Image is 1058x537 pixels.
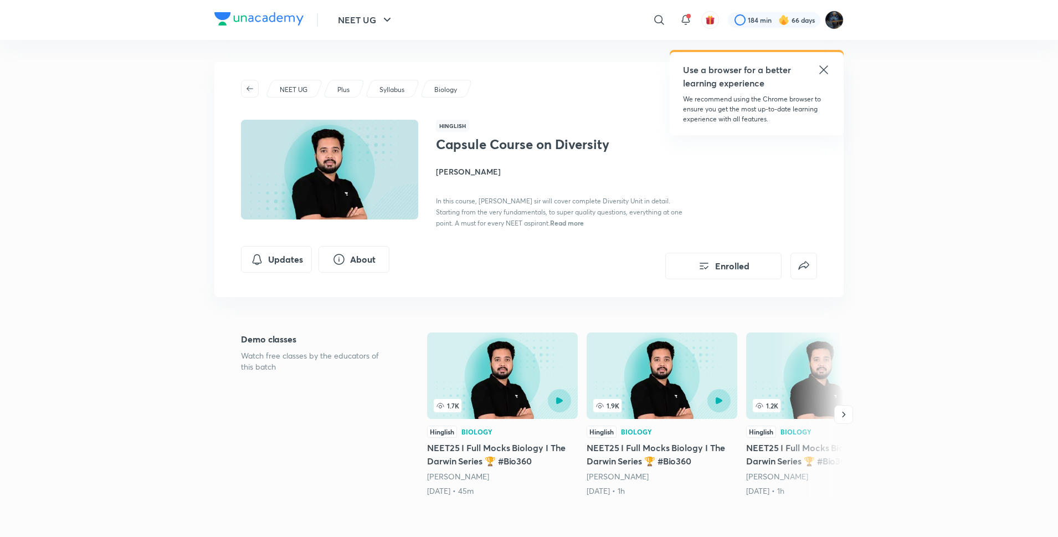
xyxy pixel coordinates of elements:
[587,441,737,468] h5: NEET25 I Full Mocks Biology I The Darwin Series 🏆 #Bio360
[461,428,492,435] div: Biology
[433,85,459,95] a: Biology
[336,85,352,95] a: Plus
[587,485,737,497] div: 21st Mar • 1h
[214,12,304,25] img: Company Logo
[621,428,652,435] div: Biology
[746,426,776,438] div: Hinglish
[705,15,715,25] img: avatar
[378,85,407,95] a: Syllabus
[214,12,304,28] a: Company Logo
[587,426,617,438] div: Hinglish
[701,11,719,29] button: avatar
[587,471,737,482] div: Pranav Pundarik
[319,246,389,273] button: About
[778,14,789,25] img: streak
[587,471,649,482] a: [PERSON_NAME]
[665,253,782,279] button: Enrolled
[436,166,684,177] h4: [PERSON_NAME]
[746,471,808,482] a: [PERSON_NAME]
[434,399,461,412] span: 1.7K
[683,94,830,124] p: We recommend using the Chrome browser to ensure you get the most up-to-date learning experience w...
[239,119,420,221] img: Thumbnail
[825,11,844,29] img: Purnima Sharma
[746,333,897,497] a: NEET25 I Full Mocks Biology I The Darwin Series 🏆 #Bio360
[427,426,457,438] div: Hinglish
[550,218,584,227] span: Read more
[427,441,578,468] h5: NEET25 I Full Mocks Biology I The Darwin Series 🏆 #Bio360
[241,350,392,372] p: Watch free classes by the educators of this batch
[434,85,457,95] p: Biology
[753,399,780,412] span: 1.2K
[331,9,400,31] button: NEET UG
[241,246,312,273] button: Updates
[587,333,737,497] a: 1.9KHinglishBiologyNEET25 I Full Mocks Biology I The Darwin Series 🏆 #Bio360[PERSON_NAME][DATE] • 1h
[587,333,737,497] a: NEET25 I Full Mocks Biology I The Darwin Series 🏆 #Bio360
[683,63,793,90] h5: Use a browser for a better learning experience
[427,471,489,482] a: [PERSON_NAME]
[436,120,469,132] span: Hinglish
[241,333,392,346] h5: Demo classes
[593,399,622,412] span: 1.9K
[746,471,897,482] div: Pranav Pundarik
[278,85,310,95] a: NEET UG
[337,85,350,95] p: Plus
[427,333,578,497] a: 1.7KHinglishBiologyNEET25 I Full Mocks Biology I The Darwin Series 🏆 #Bio360[PERSON_NAME][DATE] •...
[427,485,578,497] div: 8th Mar • 45m
[427,333,578,497] a: NEET25 I Full Mocks Biology I The Darwin Series 🏆 #Bio360
[746,333,897,497] a: 1.2KHinglishBiologyNEET25 I Full Mocks Biology I The Darwin Series 🏆 #Bio360[PERSON_NAME][DATE] • 1h
[746,441,897,468] h5: NEET25 I Full Mocks Biology I The Darwin Series 🏆 #Bio360
[746,485,897,497] div: 28th Mar • 1h
[790,253,817,279] button: false
[427,471,578,482] div: Pranav Pundarik
[436,136,617,152] h1: Capsule Course on Diversity
[436,197,682,227] span: In this course, [PERSON_NAME] sir will cover complete Diversity Unit in detail. Starting from the...
[379,85,404,95] p: Syllabus
[280,85,307,95] p: NEET UG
